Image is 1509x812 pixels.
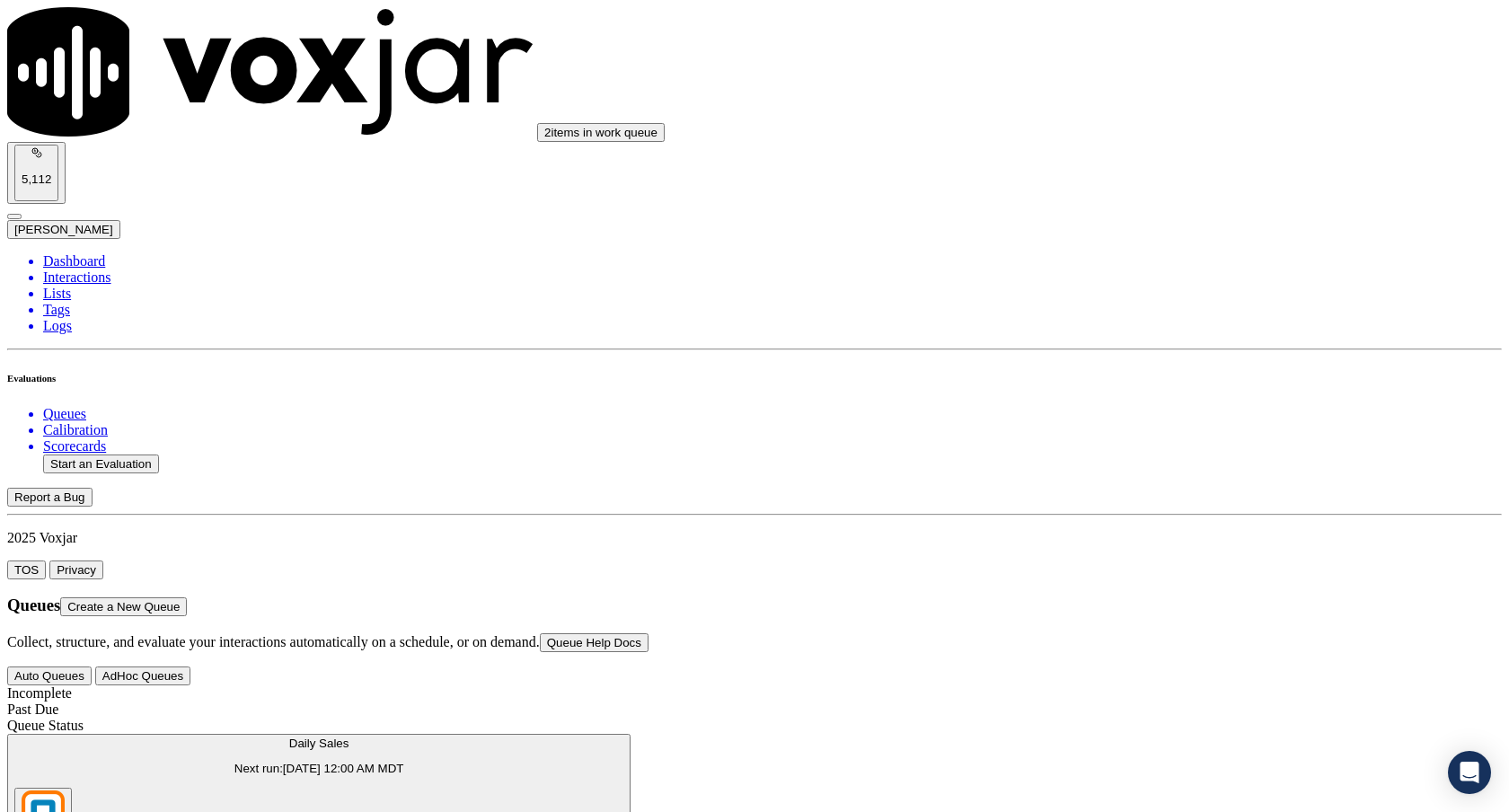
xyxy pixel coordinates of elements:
img: voxjar logo [7,7,534,137]
p: Collect, structure, and evaluate your interactions automatically on a schedule, or on demand. [7,633,1502,652]
a: Calibration [43,422,1502,438]
p: Next run: [DATE] 12:00 AM MDT [14,762,623,775]
p: 5,112 [22,172,51,186]
a: Lists [43,286,1502,302]
p: 2025 Voxjar [7,530,1502,546]
a: Dashboard [43,253,1502,269]
button: TOS [7,560,46,579]
a: Tags [43,302,1502,318]
button: AdHoc Queues [95,666,190,685]
a: Logs [43,318,1502,334]
button: Report a Bug [7,488,93,507]
div: Open Intercom Messenger [1448,751,1491,794]
div: Queue Status [7,718,1502,734]
button: 5,112 [14,145,58,201]
h3: Queues [7,596,1502,616]
button: Start an Evaluation [43,455,159,473]
button: [PERSON_NAME] [7,220,120,239]
a: Scorecards [43,438,1502,455]
button: Create a New Queue [60,597,187,616]
button: Privacy [49,560,103,579]
button: Auto Queues [7,666,92,685]
div: Incomplete [7,685,1502,702]
h6: Evaluations [7,373,1502,384]
button: Queue Help Docs [540,633,649,652]
button: 5,112 [7,142,66,204]
button: 2items in work queue [537,123,665,142]
div: Past Due [7,702,1502,718]
a: Interactions [43,269,1502,286]
span: [PERSON_NAME] [14,223,113,236]
div: Daily Sales [14,737,623,750]
a: Queues [43,406,1502,422]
